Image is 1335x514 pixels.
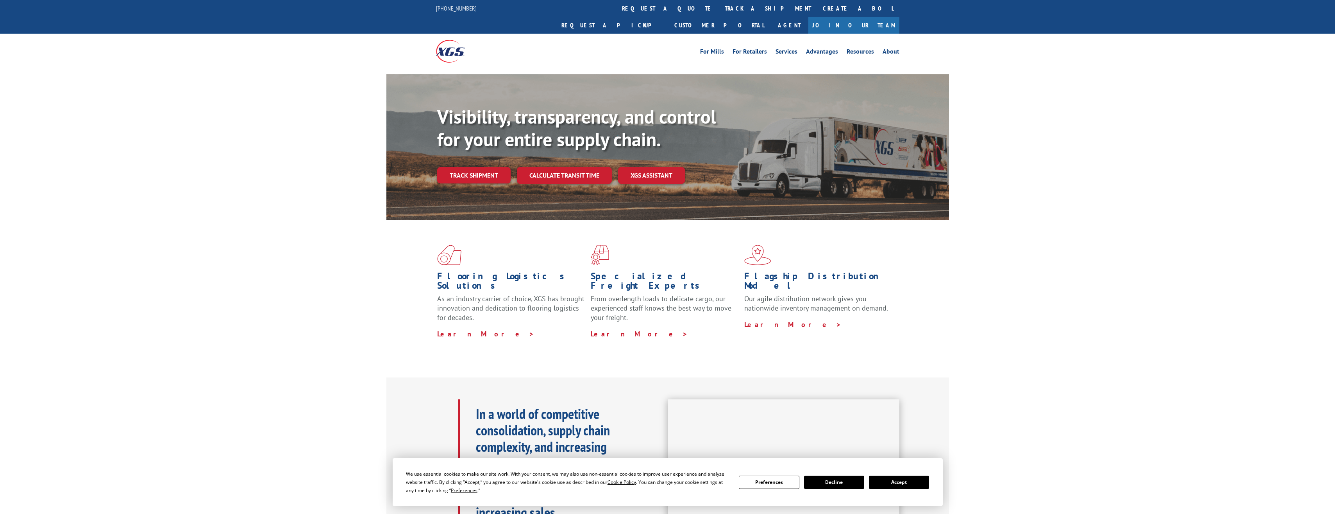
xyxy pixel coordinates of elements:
img: xgs-icon-focused-on-flooring-red [591,245,609,265]
a: Track shipment [437,167,511,183]
a: Resources [847,49,874,57]
button: Preferences [739,476,799,489]
a: [PHONE_NUMBER] [436,4,477,12]
a: Advantages [806,49,838,57]
span: Our agile distribution network gives you nationwide inventory management on demand. [744,294,888,313]
a: Customer Portal [668,17,770,34]
button: Decline [804,476,864,489]
a: Services [776,49,797,57]
a: Learn More > [437,329,534,338]
a: Agent [770,17,808,34]
a: For Retailers [733,49,767,57]
span: Cookie Policy [608,479,636,485]
h1: Flagship Distribution Model [744,271,892,294]
p: From overlength loads to delicate cargo, our experienced staff knows the best way to move your fr... [591,294,738,329]
a: XGS ASSISTANT [618,167,685,184]
a: For Mills [700,49,724,57]
img: xgs-icon-flagship-distribution-model-red [744,245,771,265]
span: Preferences [451,487,477,494]
a: Learn More > [744,320,842,329]
button: Accept [869,476,929,489]
img: xgs-icon-total-supply-chain-intelligence-red [437,245,461,265]
h1: Specialized Freight Experts [591,271,738,294]
span: As an industry carrier of choice, XGS has brought innovation and dedication to flooring logistics... [437,294,584,322]
div: We use essential cookies to make our site work. With your consent, we may also use non-essential ... [406,470,729,494]
h1: Flooring Logistics Solutions [437,271,585,294]
a: Learn More > [591,329,688,338]
a: Calculate transit time [517,167,612,184]
b: Visibility, transparency, and control for your entire supply chain. [437,104,716,151]
a: Join Our Team [808,17,899,34]
a: Request a pickup [556,17,668,34]
div: Cookie Consent Prompt [393,458,943,506]
a: About [883,49,899,57]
